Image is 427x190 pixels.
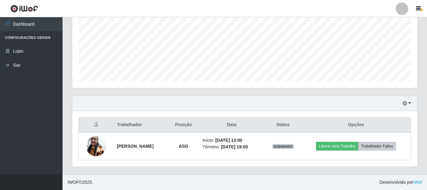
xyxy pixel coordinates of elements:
[203,144,261,150] li: Término:
[68,179,93,186] span: © 2025 .
[301,118,411,132] th: Opções
[221,144,248,149] time: [DATE] 19:00
[117,144,153,149] strong: [PERSON_NAME]
[215,138,242,143] time: [DATE] 13:00
[199,118,265,132] th: Data
[86,133,106,159] img: 1723155569016.jpeg
[272,144,294,149] span: AGENDADO
[413,180,422,185] a: iWof
[113,118,168,132] th: Trabalhador
[379,179,422,186] span: Desenvolvido por
[68,180,79,185] span: IWOF
[179,144,188,149] strong: ASG
[358,142,396,151] button: Trabalhador Faltou
[10,5,38,13] img: CoreUI Logo
[203,137,261,144] li: Início:
[168,118,199,132] th: Posição
[316,142,358,151] button: Liberar para Trabalho
[265,118,301,132] th: Status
